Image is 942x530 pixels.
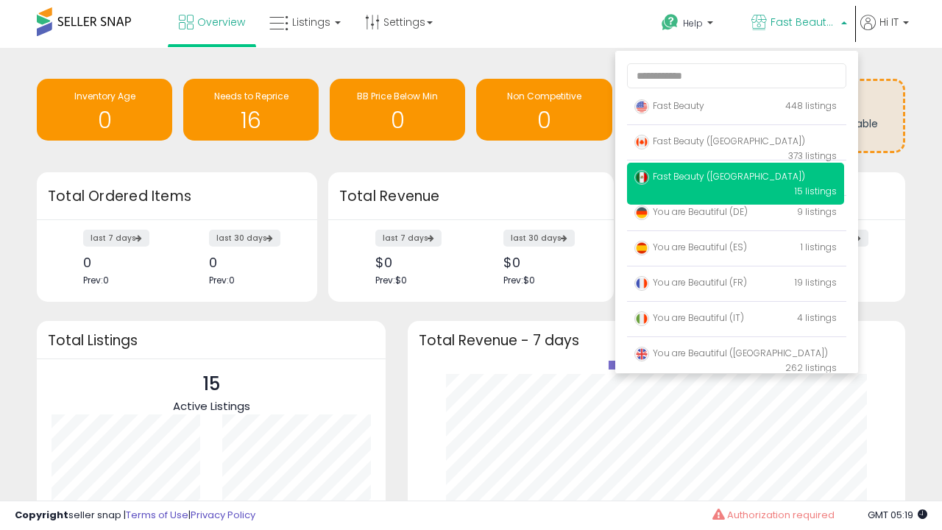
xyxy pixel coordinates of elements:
[634,99,704,112] span: Fast Beauty
[48,335,375,346] h3: Total Listings
[634,347,828,359] span: You are Beautiful ([GEOGRAPHIC_DATA])
[83,274,109,286] span: Prev: 0
[183,79,319,141] a: Needs to Reprice 16
[209,274,235,286] span: Prev: 0
[634,170,805,183] span: Fast Beauty ([GEOGRAPHIC_DATA])
[83,230,149,247] label: last 7 days
[795,185,837,197] span: 15 listings
[634,205,649,220] img: germany.png
[868,508,927,522] span: 2025-08-16 05:19 GMT
[634,311,649,326] img: italy.png
[801,241,837,253] span: 1 listings
[191,508,255,522] a: Privacy Policy
[650,2,738,48] a: Help
[503,274,535,286] span: Prev: $0
[191,108,311,132] h1: 16
[785,361,837,374] span: 262 listings
[634,347,649,361] img: uk.png
[503,230,575,247] label: last 30 days
[375,274,407,286] span: Prev: $0
[797,205,837,218] span: 9 listings
[797,311,837,324] span: 4 listings
[788,149,837,162] span: 373 listings
[634,241,649,255] img: spain.png
[48,186,306,207] h3: Total Ordered Items
[634,311,744,324] span: You are Beautiful (IT)
[795,276,837,289] span: 19 listings
[339,186,603,207] h3: Total Revenue
[83,255,166,270] div: 0
[476,79,612,141] a: Non Competitive 0
[507,90,581,102] span: Non Competitive
[15,509,255,523] div: seller snap | |
[634,170,649,185] img: mexico.png
[860,15,909,48] a: Hi IT
[879,15,899,29] span: Hi IT
[634,276,649,291] img: france.png
[37,79,172,141] a: Inventory Age 0
[74,90,135,102] span: Inventory Age
[375,255,460,270] div: $0
[197,15,245,29] span: Overview
[634,135,649,149] img: canada.png
[771,15,837,29] span: Fast Beauty ([GEOGRAPHIC_DATA])
[634,99,649,114] img: usa.png
[330,79,465,141] a: BB Price Below Min 0
[634,205,748,218] span: You are Beautiful (DE)
[634,241,747,253] span: You are Beautiful (ES)
[173,370,250,398] p: 15
[292,15,330,29] span: Listings
[44,108,165,132] h1: 0
[683,17,703,29] span: Help
[209,230,280,247] label: last 30 days
[634,276,747,289] span: You are Beautiful (FR)
[634,135,805,147] span: Fast Beauty ([GEOGRAPHIC_DATA])
[419,335,894,346] h3: Total Revenue - 7 days
[337,108,458,132] h1: 0
[661,13,679,32] i: Get Help
[484,108,604,132] h1: 0
[15,508,68,522] strong: Copyright
[503,255,588,270] div: $0
[126,508,188,522] a: Terms of Use
[209,255,291,270] div: 0
[357,90,438,102] span: BB Price Below Min
[785,99,837,112] span: 448 listings
[173,398,250,414] span: Active Listings
[214,90,288,102] span: Needs to Reprice
[375,230,442,247] label: last 7 days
